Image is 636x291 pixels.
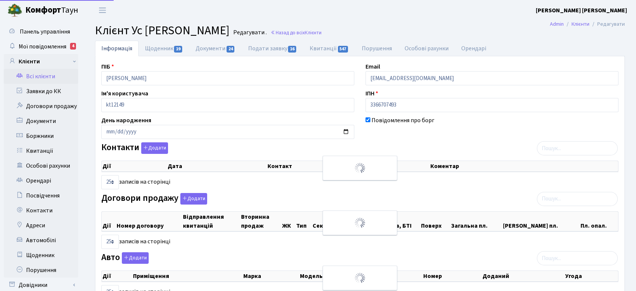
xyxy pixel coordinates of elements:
[4,114,78,129] a: Документи
[502,212,580,231] th: [PERSON_NAME] пл.
[120,251,149,264] a: Додати
[4,218,78,233] a: Адреси
[182,212,240,231] th: Відправлення квитанцій
[354,217,366,229] img: Обробка...
[4,129,78,143] a: Боржники
[95,22,230,39] span: Клієнт Ус [PERSON_NAME]
[189,41,241,56] a: Документи
[132,271,243,281] th: Приміщення
[25,4,61,16] b: Комфорт
[122,252,149,264] button: Авто
[101,175,170,189] label: записів на сторінці
[101,193,207,205] label: Договори продажу
[101,235,119,249] select: записів на сторінці
[178,192,207,205] a: Додати
[550,20,564,28] a: Admin
[580,212,618,231] th: Пл. опал.
[564,271,618,281] th: Угода
[242,41,303,56] a: Подати заявку
[420,212,450,231] th: Поверх
[240,212,281,231] th: Вторинна продаж
[102,161,167,171] th: Дії
[455,41,493,56] a: Орендарі
[536,6,627,15] a: [PERSON_NAME] [PERSON_NAME]
[101,142,168,154] label: Контакти
[102,212,116,231] th: Дії
[4,263,78,278] a: Порушення
[366,62,380,71] label: Email
[537,141,618,155] input: Пошук...
[537,192,618,206] input: Пошук...
[4,24,78,39] a: Панель управління
[4,69,78,84] a: Всі клієнти
[430,161,618,171] th: Коментар
[288,46,296,53] span: 16
[539,16,636,32] nav: breadcrumb
[101,89,148,98] label: Ім'я користувача
[4,248,78,263] a: Щоденник
[101,116,151,125] label: День народження
[70,43,76,50] div: 4
[398,41,455,56] a: Особові рахунки
[167,161,267,171] th: Дата
[589,20,625,28] li: Редагувати
[371,116,434,125] label: Повідомлення про борг
[392,212,420,231] th: Кв, БТІ
[450,212,503,231] th: Загальна пл.
[139,41,189,56] a: Щоденник
[7,3,22,18] img: logo.png
[354,162,366,174] img: Обробка...
[303,41,355,56] a: Квитанції
[281,212,295,231] th: ЖК
[19,42,66,51] span: Мої повідомлення
[305,29,322,36] span: Клієнти
[93,4,112,16] button: Переключити навігацію
[101,252,149,264] label: Авто
[338,46,348,53] span: 547
[4,99,78,114] a: Договори продажу
[180,193,207,205] button: Договори продажу
[141,142,168,154] button: Контакти
[572,20,589,28] a: Клієнти
[139,141,168,154] a: Додати
[267,161,430,171] th: Контакт
[102,271,132,281] th: Дії
[4,54,78,69] a: Клієнти
[537,251,618,265] input: Пошук...
[270,29,322,36] a: Назад до всіхКлієнти
[299,271,370,281] th: Модель
[4,173,78,188] a: Орендарі
[4,203,78,218] a: Контакти
[116,212,182,231] th: Номер договору
[4,158,78,173] a: Особові рахунки
[4,39,78,54] a: Мої повідомлення4
[423,271,481,281] th: Номер
[4,188,78,203] a: Посвідчення
[354,272,366,284] img: Обробка...
[25,4,78,17] span: Таун
[101,235,170,249] label: записів на сторінці
[227,46,235,53] span: 24
[20,28,70,36] span: Панель управління
[4,84,78,99] a: Заявки до КК
[482,271,565,281] th: Доданий
[232,29,267,36] small: Редагувати .
[101,175,119,189] select: записів на сторінці
[312,212,341,231] th: Секція
[4,233,78,248] a: Автомобілі
[174,46,182,53] span: 19
[355,41,398,56] a: Порушення
[4,143,78,158] a: Квитанції
[101,62,114,71] label: ПІБ
[243,271,299,281] th: Марка
[366,89,378,98] label: ІПН
[95,41,139,56] a: Інформація
[295,212,312,231] th: Тип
